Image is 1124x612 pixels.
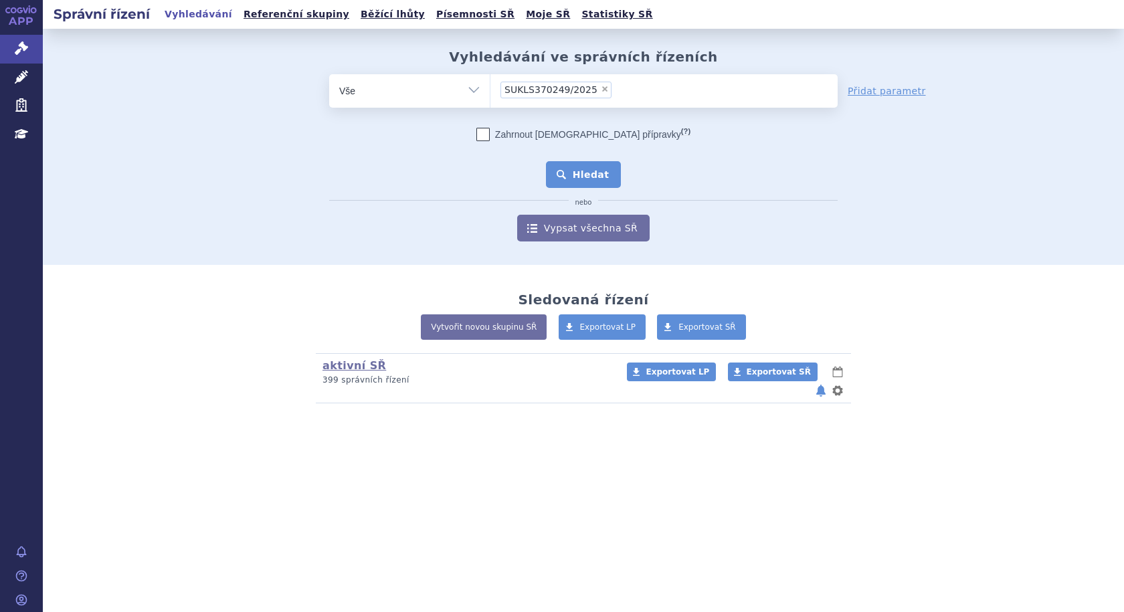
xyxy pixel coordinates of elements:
[432,5,519,23] a: Písemnosti SŘ
[646,367,709,377] span: Exportovat LP
[546,161,622,188] button: Hledat
[601,85,609,93] span: ×
[831,364,844,380] button: lhůty
[161,5,236,23] a: Vyhledávání
[504,85,597,94] span: SUKLS370249/2025
[814,383,828,399] button: notifikace
[522,5,574,23] a: Moje SŘ
[657,314,746,340] a: Exportovat SŘ
[681,127,690,136] abbr: (?)
[43,5,161,23] h2: Správní řízení
[240,5,353,23] a: Referenční skupiny
[678,322,736,332] span: Exportovat SŘ
[518,292,648,308] h2: Sledovaná řízení
[357,5,429,23] a: Běžící lhůty
[848,84,926,98] a: Přidat parametr
[580,322,636,332] span: Exportovat LP
[517,215,650,241] a: Vypsat všechna SŘ
[476,128,690,141] label: Zahrnout [DEMOGRAPHIC_DATA] přípravky
[831,383,844,399] button: nastavení
[322,375,610,386] p: 399 správních řízení
[728,363,818,381] a: Exportovat SŘ
[747,367,811,377] span: Exportovat SŘ
[627,363,716,381] a: Exportovat LP
[577,5,656,23] a: Statistiky SŘ
[449,49,718,65] h2: Vyhledávání ve správních řízeních
[559,314,646,340] a: Exportovat LP
[616,81,623,98] input: SUKLS370249/2025
[569,199,599,207] i: nebo
[421,314,547,340] a: Vytvořit novou skupinu SŘ
[322,359,386,372] a: aktivní SŘ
